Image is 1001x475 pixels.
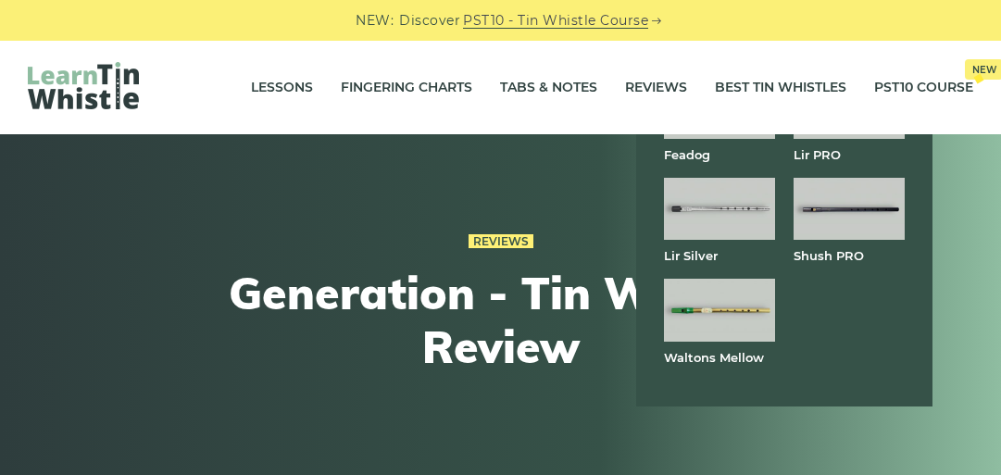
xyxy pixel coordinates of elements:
[664,147,710,162] a: Feadog
[664,248,718,263] a: Lir Silver
[715,65,846,111] a: Best Tin Whistles
[500,65,597,111] a: Tabs & Notes
[160,267,842,373] h1: Generation - Tin Whistle Review
[469,234,533,249] a: Reviews
[874,65,973,111] a: PST10 CourseNew
[251,65,313,111] a: Lessons
[794,147,841,162] a: Lir PRO
[341,65,472,111] a: Fingering Charts
[664,350,764,365] a: Waltons Mellow
[625,65,687,111] a: Reviews
[28,62,139,109] img: LearnTinWhistle.com
[664,178,775,241] img: Lir Silver tin whistle full front view
[664,279,775,342] img: Waltons Mellow tin whistle full front view
[794,248,864,263] a: Shush PRO
[794,178,905,241] img: Shuh PRO tin whistle full front view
